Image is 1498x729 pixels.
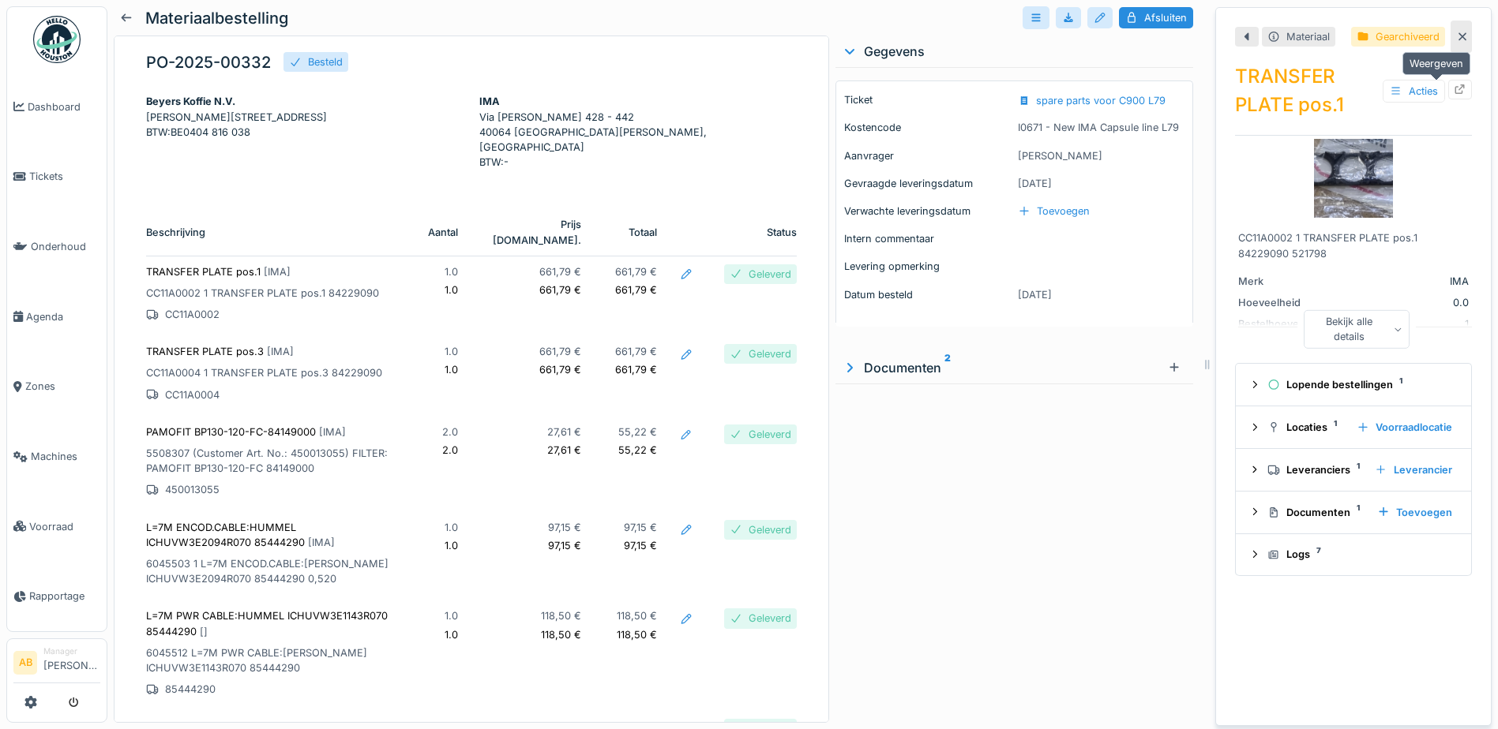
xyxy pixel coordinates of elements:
[1350,417,1459,438] div: Voorraadlocatie
[1304,310,1410,348] div: Bekijk alle details
[31,449,100,464] span: Machines
[483,443,582,458] p: 27,61 €
[7,421,107,492] a: Machines
[7,211,107,282] a: Onderhoud
[483,538,582,553] p: 97,15 €
[749,267,791,282] div: Geleverd
[1286,29,1330,44] div: Materiaal
[606,282,657,297] p: 661,79 €
[483,608,582,623] p: 118,50 €
[606,608,657,623] p: 118,50 €
[146,209,415,256] th: Beschrijving
[428,264,458,279] p: 1.0
[7,282,107,352] a: Agenda
[844,259,1012,274] p: Levering opmerking
[1235,62,1472,119] div: TRANSFER PLATE pos.1
[606,362,657,377] p: 661,79 €
[29,519,100,534] span: Voorraad
[267,346,294,357] span: [ IMA ]
[844,92,1012,107] p: Ticket
[264,266,291,278] span: [ IMA ]
[1267,505,1365,520] div: Documenten
[844,176,1012,191] p: Gevraagde leveringsdatum
[319,426,346,438] span: [ IMA ]
[1018,120,1185,135] p: I0671 - New IMA Capsule line L79
[415,209,471,256] th: Aantal
[483,627,582,642] p: 118,50 €
[1267,420,1344,435] div: Locaties
[428,344,458,359] p: 1.0
[483,264,582,279] p: 661,79 €
[471,209,595,256] th: Prijs [DOMAIN_NAME].
[606,264,657,279] p: 661,79 €
[483,344,582,359] p: 661,79 €
[7,142,107,212] a: Tickets
[749,346,791,361] div: Geleverd
[25,379,100,394] span: Zones
[428,627,458,642] p: 1.0
[844,204,1012,219] p: Verwachte leveringsdatum
[749,522,791,537] div: Geleverd
[146,264,403,279] p: TRANSFER PLATE pos.1
[1267,377,1452,392] div: Lopende bestellingen
[606,443,657,458] p: 55,22 €
[483,424,582,439] p: 27,61 €
[146,94,464,109] div: Beyers Koffie N.V.
[43,645,100,657] div: Manager
[1242,498,1465,527] summary: Documenten1Toevoegen
[428,520,458,535] p: 1.0
[1238,295,1357,310] div: Hoeveelheid
[146,682,403,697] p: 85444290
[1238,230,1469,260] div: CC11A0002 1 TRANSFER PLATE pos.1 84229090 521798
[699,209,797,256] th: Status
[1036,93,1166,119] div: spare parts voor C900 L79
[146,125,464,140] p: BTW : BE0404 816 038
[428,362,458,377] p: 1.0
[146,556,403,586] p: 6045503 1 L=7M ENCOD.CABLE:[PERSON_NAME] ICHUVW3E2094R070 85444290 0,520
[146,286,403,301] p: CC11A0002 1 TRANSFER PLATE pos.1 84229090
[33,16,81,63] img: Badge_color-CXgf-gQk.svg
[146,520,403,550] p: L=7M ENCOD.CABLE:HUMMEL ICHUVW3E2094R070 85444290
[606,627,657,642] p: 118,50 €
[428,608,458,623] p: 1.0
[29,589,100,604] span: Rapportage
[7,72,107,142] a: Dashboard
[146,424,403,439] p: PAMOFIT BP130-120-FC-84149000
[1314,139,1393,218] img: TRANSFER PLATE pos.1
[844,231,1012,246] p: Intern commentaar
[1376,29,1440,44] div: Gearchiveerd
[1242,370,1465,399] summary: Lopende bestellingen1
[7,562,107,632] a: Rapportage
[1018,287,1185,302] p: [DATE]
[1363,274,1469,289] div: IMA
[606,424,657,439] p: 55,22 €
[479,110,797,155] p: Via [PERSON_NAME] 428 - 442 40064 [GEOGRAPHIC_DATA][PERSON_NAME], [GEOGRAPHIC_DATA]
[146,307,403,322] p: CC11A0002
[1018,148,1185,163] p: [PERSON_NAME]
[146,482,403,497] p: 450013055
[1383,80,1445,103] div: Acties
[483,362,582,377] p: 661,79 €
[146,387,403,402] p: CC11A0004
[26,309,100,324] span: Agenda
[7,352,107,422] a: Zones
[1267,547,1452,562] div: Logs
[844,120,1012,135] p: Kostencode
[1267,462,1362,477] div: Leveranciers
[146,446,403,476] p: 5508307 (Customer Art. No.: 450013055) FILTER: PAMOFIT BP130-120-FC 84149000
[479,155,797,170] p: BTW : -
[13,645,100,683] a: AB Manager[PERSON_NAME]
[308,536,335,548] span: [ IMA ]
[1368,459,1459,480] div: Leverancier
[606,344,657,359] p: 661,79 €
[200,626,208,637] span: [ ]
[1119,7,1193,28] div: Afsluiten
[1402,52,1470,75] div: Weergeven
[844,287,1012,302] p: Datum besteld
[1242,413,1465,442] summary: Locaties1Voorraadlocatie
[606,538,657,553] p: 97,15 €
[428,282,458,297] p: 1.0
[944,358,951,377] sup: 2
[1238,274,1357,289] div: Merk
[606,520,657,535] p: 97,15 €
